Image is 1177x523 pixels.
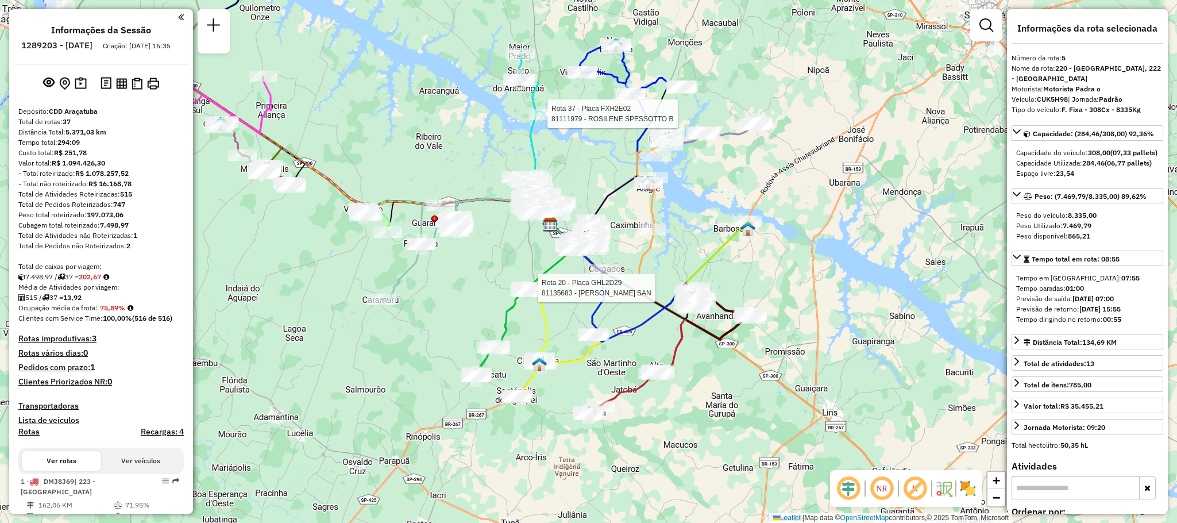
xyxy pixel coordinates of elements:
h4: Transportadoras [18,401,184,411]
img: CLEMENTINA [532,357,547,372]
div: Custo total: [18,148,184,158]
span: Ocultar NR [868,475,896,502]
strong: 00:55 [1103,315,1121,324]
div: Distância Total: [18,127,184,137]
strong: 13,92 [63,293,82,302]
a: Valor total:R$ 35.455,21 [1012,398,1163,413]
strong: 294:09 [57,138,80,147]
strong: [DATE] 15:55 [1079,305,1121,313]
strong: R$ 251,78 [54,148,87,157]
div: Tempo em [GEOGRAPHIC_DATA]: [1016,273,1159,283]
strong: (07,33 pallets) [1110,148,1157,157]
h4: Informações da Sessão [51,25,151,36]
strong: 308,00 [1088,148,1110,157]
strong: R$ 1.078.257,52 [75,169,129,178]
span: − [993,490,1000,505]
strong: 515 [120,190,132,198]
button: Painel de Sugestão [72,75,89,93]
strong: 785,00 [1069,380,1091,389]
img: PIACATU [469,367,484,382]
em: Opções [162,478,169,484]
div: Distância Total: [1024,337,1117,348]
div: Motorista: [1012,84,1163,94]
i: Total de Atividades [18,294,25,301]
a: OpenStreetMap [840,514,889,522]
img: BREJO ALEGRE [640,175,655,190]
h4: Informações da rota selecionada [1012,23,1163,34]
div: Total de caixas por viagem: [18,261,184,272]
strong: 5 [1062,53,1066,62]
span: 134,69 KM [1082,338,1117,347]
div: Tipo do veículo: [1012,105,1163,115]
h4: Pedidos com prazo: [18,363,95,372]
img: NOVA LUZITÂNIA [608,37,623,52]
span: Ocupação média da frota: [18,303,98,312]
div: Total de itens: [1024,380,1091,390]
em: Rota exportada [172,478,179,484]
a: Total de atividades:13 [1012,355,1163,371]
button: Exibir sessão original [41,74,57,93]
div: Total de rotas: [18,117,184,127]
strong: 100,00% [103,314,132,322]
div: Map data © contributors,© 2025 TomTom, Microsoft [770,513,1012,523]
h6: 1289203 - [DATE] [21,40,92,51]
td: / [21,511,26,522]
span: Peso: (7.469,79/8.335,00) 89,62% [1035,192,1147,201]
strong: R$ 1.094.426,30 [52,159,105,167]
h4: Rotas [18,427,40,437]
strong: 7.469,79 [1063,221,1091,230]
a: Zoom out [987,489,1005,506]
strong: 50,35 hL [1060,441,1088,449]
em: Média calculada utilizando a maior ocupação (%Peso ou %Cubagem) de cada rota da sessão. Rotas cro... [128,305,133,312]
span: Peso do veículo: [1016,211,1097,220]
strong: 23,54 [1056,169,1074,178]
a: Jornada Motorista: 09:20 [1012,419,1163,434]
button: Visualizar relatório de Roteirização [114,75,129,91]
img: GUARAÇAÍ [213,116,228,131]
img: SANT. ANTÔNIO DO ARACANGUÁ [512,72,527,87]
div: Tempo total em rota: 08:55 [1012,268,1163,329]
td: 15 [38,511,113,522]
td: 162,06 KM [38,499,113,511]
div: Tempo paradas: [1016,283,1159,294]
strong: [DATE] 07:00 [1072,294,1114,303]
h4: Clientes Priorizados NR: [18,377,184,387]
i: Total de rotas [57,274,65,280]
i: % de utilização do peso [114,502,122,509]
span: Capacidade: (284,46/308,00) 92,36% [1033,129,1154,138]
strong: 220 - [GEOGRAPHIC_DATA], 222 - [GEOGRAPHIC_DATA] [1012,64,1161,83]
img: 625 UDC Light Campus Universitário [542,217,557,232]
a: Peso: (7.469,79/8.335,00) 89,62% [1012,188,1163,203]
span: Total de atividades: [1024,359,1094,368]
strong: 3 [92,333,97,344]
div: Valor total: [1024,401,1103,412]
strong: 8.335,00 [1068,211,1097,220]
strong: 01:00 [1066,284,1084,293]
div: Total de Atividades não Roteirizadas: [18,230,184,241]
span: | [802,514,804,522]
h4: Rotas vários dias: [18,348,184,358]
div: Peso Utilizado: [1016,221,1159,231]
strong: 0 [83,348,88,358]
a: Capacidade: (284,46/308,00) 92,36% [1012,125,1163,141]
strong: 1 [90,362,95,372]
button: Logs desbloquear sessão [98,75,114,93]
div: - Total não roteirizado: [18,179,184,189]
div: Depósito: [18,106,184,117]
strong: 0 [107,376,112,387]
td: 71,95% [125,499,179,511]
div: Tempo total: [18,137,184,148]
div: Previsão de saída: [1016,294,1159,304]
div: Peso total roteirizado: [18,210,184,220]
strong: 2 [126,241,130,250]
a: Exibir filtros [975,14,998,37]
span: 1 - [21,477,95,496]
div: Total hectolitro: [1012,440,1163,451]
a: Distância Total:134,69 KM [1012,334,1163,349]
a: Leaflet [773,514,801,522]
button: Imprimir Rotas [145,75,161,92]
img: CDD Araçatuba [543,217,558,232]
h4: Lista de veículos [18,416,184,425]
div: Total de Pedidos Roteirizados: [18,199,184,210]
strong: 284,46 [1082,159,1105,167]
